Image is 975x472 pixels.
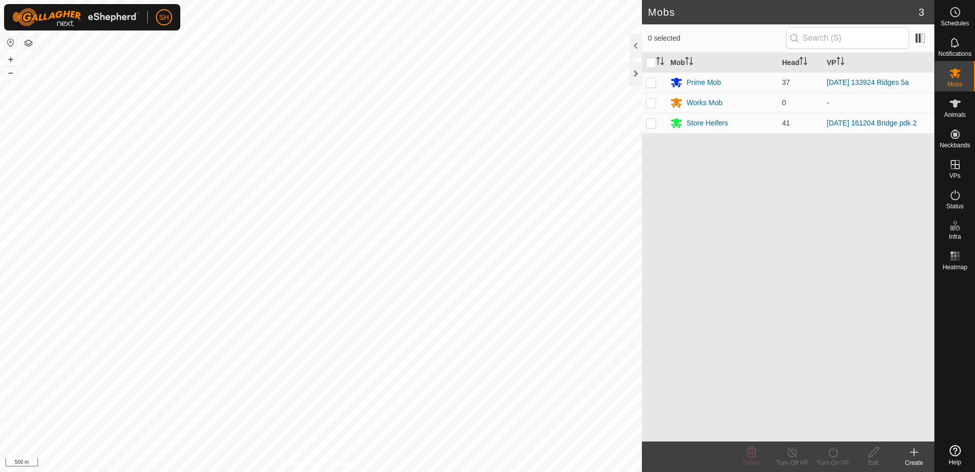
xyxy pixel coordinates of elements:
span: SH [159,12,169,23]
span: Neckbands [939,142,970,148]
a: Help [935,441,975,469]
span: Status [946,203,963,209]
span: VPs [949,173,960,179]
span: Animals [944,112,966,118]
div: Works Mob [687,98,723,108]
p-sorticon: Activate to sort [799,58,807,67]
span: 3 [919,5,924,20]
a: Contact Us [331,459,361,468]
button: Reset Map [5,37,17,49]
span: 0 [782,99,786,107]
a: Privacy Policy [281,459,319,468]
div: Store Heifers [687,118,728,129]
span: 37 [782,78,790,86]
span: Help [949,459,961,465]
div: Turn On VP [812,458,853,467]
div: Turn Off VP [772,458,812,467]
div: Create [894,458,934,467]
span: Notifications [938,51,971,57]
a: [DATE] 133924 Ridges 5a [827,78,909,86]
img: Gallagher Logo [12,8,139,26]
p-sorticon: Activate to sort [656,58,664,67]
th: Head [778,53,823,73]
span: 41 [782,119,790,127]
input: Search (S) [786,27,909,49]
th: Mob [666,53,778,73]
span: Infra [949,234,961,240]
div: Prime Mob [687,77,721,88]
button: + [5,53,17,66]
td: - [823,92,934,113]
button: Map Layers [22,37,35,49]
button: – [5,67,17,79]
span: Delete [743,459,761,466]
p-sorticon: Activate to sort [836,58,844,67]
a: [DATE] 161204 Bridge pdk 2 [827,119,917,127]
h2: Mobs [648,6,919,18]
p-sorticon: Activate to sort [685,58,693,67]
th: VP [823,53,934,73]
span: Schedules [940,20,969,26]
span: Mobs [948,81,962,87]
span: Heatmap [942,264,967,270]
span: 0 selected [648,33,786,44]
div: Edit [853,458,894,467]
